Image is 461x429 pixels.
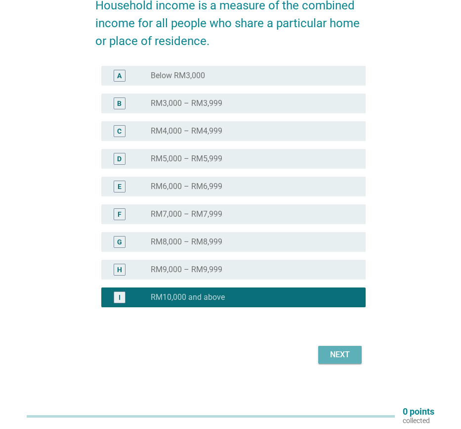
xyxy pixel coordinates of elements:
div: C [117,126,122,137]
label: RM3,000 – RM3,999 [151,98,222,108]
div: Next [326,349,354,361]
div: F [118,209,122,220]
label: RM10,000 and above [151,292,225,302]
div: G [117,237,122,247]
div: H [117,265,122,275]
p: collected [403,416,434,425]
label: RM6,000 – RM6,999 [151,182,222,191]
div: I [119,292,121,303]
label: Below RM3,000 [151,71,205,81]
label: RM4,000 – RM4,999 [151,126,222,136]
div: A [117,71,122,81]
label: RM9,000 – RM9,999 [151,265,222,275]
label: RM7,000 – RM7,999 [151,209,222,219]
label: RM8,000 – RM8,999 [151,237,222,247]
button: Next [318,346,362,364]
div: B [117,98,122,109]
div: D [117,154,122,164]
label: RM5,000 – RM5,999 [151,154,222,164]
p: 0 points [403,407,434,416]
div: E [118,182,122,192]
